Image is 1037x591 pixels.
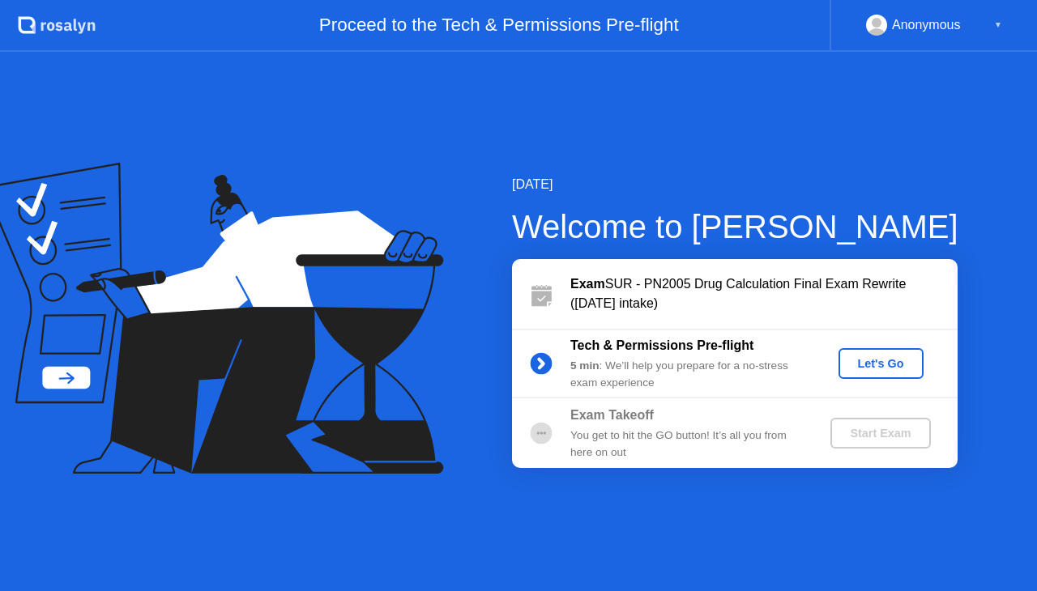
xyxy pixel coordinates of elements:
[512,175,958,194] div: [DATE]
[830,418,930,449] button: Start Exam
[994,15,1002,36] div: ▼
[839,348,924,379] button: Let's Go
[570,408,654,422] b: Exam Takeoff
[570,358,804,391] div: : We’ll help you prepare for a no-stress exam experience
[570,274,958,313] div: SUR - PN2005 Drug Calculation Final Exam Rewrite ([DATE] intake)
[570,427,804,461] div: You get to hit the GO button! It’s all you from here on out
[845,357,917,370] div: Let's Go
[570,277,605,291] b: Exam
[837,427,924,440] div: Start Exam
[512,202,958,251] div: Welcome to [PERSON_NAME]
[570,338,753,352] b: Tech & Permissions Pre-flight
[570,359,600,372] b: 5 min
[892,15,961,36] div: Anonymous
